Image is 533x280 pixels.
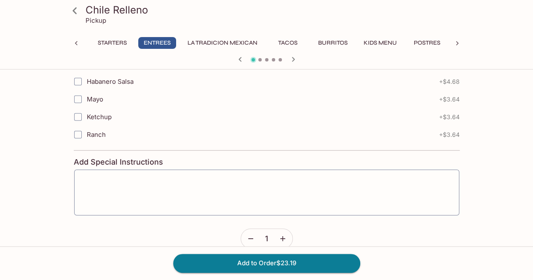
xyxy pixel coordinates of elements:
p: Pickup [86,16,106,24]
span: + $3.64 [439,114,460,120]
h4: Add Special Instructions [74,157,460,167]
button: Burritos [313,37,352,49]
button: Add to Order$23.19 [173,254,360,272]
h3: Chile Relleno [86,3,462,16]
span: + $4.68 [439,78,460,85]
button: Tacos [269,37,307,49]
span: Ranch [87,131,106,139]
span: Mayo [87,95,103,103]
button: Kids Menu [359,37,402,49]
span: + $3.64 [439,131,460,138]
button: La Tradicion Mexican [183,37,262,49]
button: Entrees [138,37,176,49]
span: Habanero Salsa [87,77,134,85]
span: Ketchup [87,113,112,121]
button: Starters [93,37,131,49]
button: Postres [408,37,446,49]
span: 1 [265,234,268,243]
span: + $3.64 [439,96,460,103]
